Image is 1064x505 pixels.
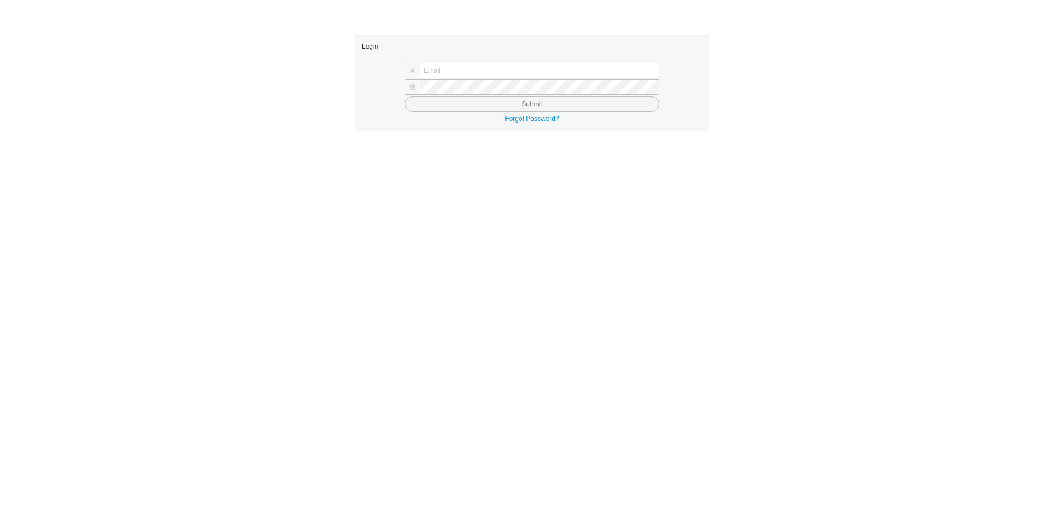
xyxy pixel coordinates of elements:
[409,84,416,90] span: lock
[409,67,416,74] span: user
[505,115,559,123] a: Forgot Password?
[362,36,702,57] div: Login
[420,63,659,78] input: Email
[405,96,659,112] button: Submit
